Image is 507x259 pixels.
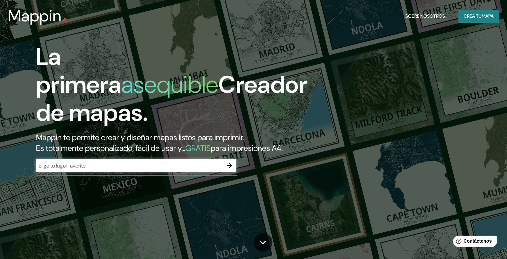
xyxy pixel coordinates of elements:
font: Creador de mapas. [36,69,307,128]
img: pin de mapeo [62,17,67,23]
button: Crea tumapa [458,10,499,22]
font: Mappin te permite crear y diseñar mapas listos para imprimir. [36,132,244,143]
font: Mappin [8,5,62,26]
font: GRATIS [185,143,211,153]
input: Elige tu lugar favorito [36,162,223,170]
font: asequible [121,69,218,100]
font: La primera [36,41,121,100]
button: Sobre nosotros [403,10,448,22]
font: mapa [482,13,494,19]
font: Es totalmente personalizado, fácil de usar y... [36,143,185,153]
iframe: Lanzador de widgets de ayuda [448,233,500,252]
font: Crea tu [464,13,482,19]
font: Sobre nosotros [405,13,445,19]
font: para impresiones A4. [211,143,283,153]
